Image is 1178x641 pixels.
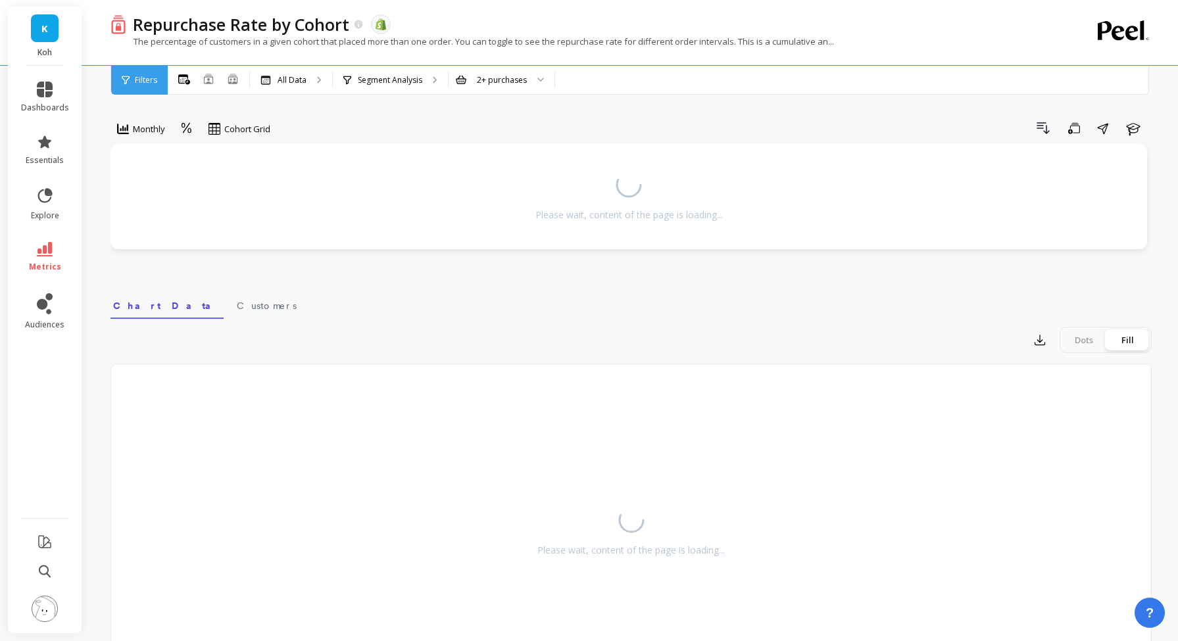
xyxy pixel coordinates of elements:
p: Repurchase Rate by Cohort [133,13,349,36]
p: Segment Analysis [358,75,422,85]
p: The percentage of customers in a given cohort that placed more than one order. You can toggle to ... [110,36,834,47]
span: metrics [29,262,61,272]
span: Cohort Grid [224,123,270,135]
p: All Data [278,75,307,85]
div: 2+ purchases [477,74,527,86]
div: Please wait, content of the page is loading... [537,544,725,557]
span: dashboards [21,103,69,113]
span: Chart Data [113,299,221,312]
span: essentials [26,155,64,166]
span: Customers [237,299,297,312]
span: explore [31,210,59,221]
p: Koh [21,47,69,58]
button: ? [1135,598,1165,628]
span: ? [1146,604,1154,622]
div: Dots [1062,329,1106,350]
div: Please wait, content of the page is loading... [535,208,723,222]
img: api.shopify.svg [375,18,387,30]
span: K [41,21,48,36]
span: audiences [25,320,64,330]
span: Filters [135,75,157,85]
img: header icon [110,14,126,34]
img: profile picture [32,596,58,622]
nav: Tabs [110,289,1152,319]
span: Monthly [133,123,165,135]
div: Fill [1106,329,1149,350]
